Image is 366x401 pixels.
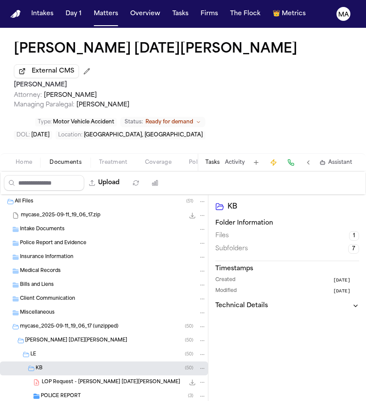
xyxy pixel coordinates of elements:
button: Add Task [250,156,262,169]
span: 1 [349,231,359,241]
button: Edit Location: Midland, TX [56,131,205,139]
span: mycase_2025-09-11_19_06_17.zip [21,212,100,219]
button: Technical Details [215,302,359,310]
button: Day 1 [62,6,85,22]
span: [DATE] [333,288,350,295]
span: [PERSON_NAME] [44,92,97,99]
span: ( 3 ) [188,394,193,398]
span: mycase_2025-09-11_19_06_17 (unzipped) [20,323,119,331]
span: Files [215,232,229,240]
span: DOL : [16,133,30,138]
span: Medical Records [20,268,61,275]
button: Firms [197,6,221,22]
span: Attorney: [14,92,42,99]
span: Ready for demand [145,119,193,126]
h3: Timestamps [215,265,359,273]
button: Make a Call [285,156,297,169]
button: Edit matter name [14,42,297,57]
button: Assistant [320,159,352,166]
span: External CMS [32,67,74,76]
span: [GEOGRAPHIC_DATA], [GEOGRAPHIC_DATA] [84,133,203,138]
h2: [PERSON_NAME] [14,80,352,90]
span: Documents [49,159,82,166]
button: Tasks [169,6,192,22]
span: [PERSON_NAME] [DATE][PERSON_NAME] [25,337,127,345]
button: [DATE] [333,288,359,295]
span: Managing Paralegal: [14,102,75,108]
span: LE [30,351,36,358]
span: Home [16,159,32,166]
h3: Technical Details [215,302,268,310]
button: Download mycase_2025-09-11_19_06_17.zip [188,211,197,220]
span: LOP Request - [PERSON_NAME] [DATE][PERSON_NAME] [42,379,180,386]
span: Bills and Liens [20,282,54,289]
input: Search files [4,175,84,191]
span: [DATE] [31,133,49,138]
h2: KB [228,202,359,212]
span: Miscellaneous [20,309,55,317]
span: ( 50 ) [185,338,193,343]
span: Client Communication [20,295,75,303]
button: [DATE] [333,277,359,284]
button: Download LOP Request - Alyssa Noel Fuentes [188,378,197,387]
span: Subfolders [215,245,248,253]
span: Status: [125,119,143,126]
button: External CMS [14,64,79,78]
span: Created [215,277,235,284]
span: ( 50 ) [185,324,193,329]
span: ( 50 ) [185,352,193,357]
span: Assistant [328,159,352,166]
span: [PERSON_NAME] [76,102,129,108]
button: crownMetrics [269,6,309,22]
span: Modified [215,288,237,295]
span: Type : [38,119,52,125]
span: All Files [15,198,33,205]
button: Intakes [28,6,57,22]
img: Finch Logo [10,10,21,18]
span: Police [189,159,205,166]
span: Insurance Information [20,254,73,261]
button: Create Immediate Task [267,156,280,169]
a: Home [10,10,21,18]
button: Tasks [205,159,220,166]
h3: Folder Information [215,219,359,228]
button: Overview [127,6,164,22]
button: The Flock [227,6,264,22]
span: 7 [348,244,359,254]
span: KB [36,365,43,372]
span: Motor Vehicle Accident [53,119,114,125]
span: Treatment [99,159,128,166]
button: Upload [84,175,125,191]
button: Edit Type: Motor Vehicle Accident [35,118,117,126]
button: Edit DOL: 2025-04-09 [14,131,52,139]
span: Police Report and Evidence [20,240,86,247]
span: [DATE] [333,277,350,284]
span: POLICE REPORT [41,393,81,400]
button: Matters [90,6,122,22]
span: Intake Documents [20,226,65,233]
button: Activity [225,159,245,166]
span: Coverage [145,159,171,166]
span: ( 50 ) [185,366,193,371]
span: ( 51 ) [186,199,193,204]
span: Location : [58,133,82,138]
h1: [PERSON_NAME] [DATE][PERSON_NAME] [14,42,297,57]
button: Change status from Ready for demand [120,117,205,127]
